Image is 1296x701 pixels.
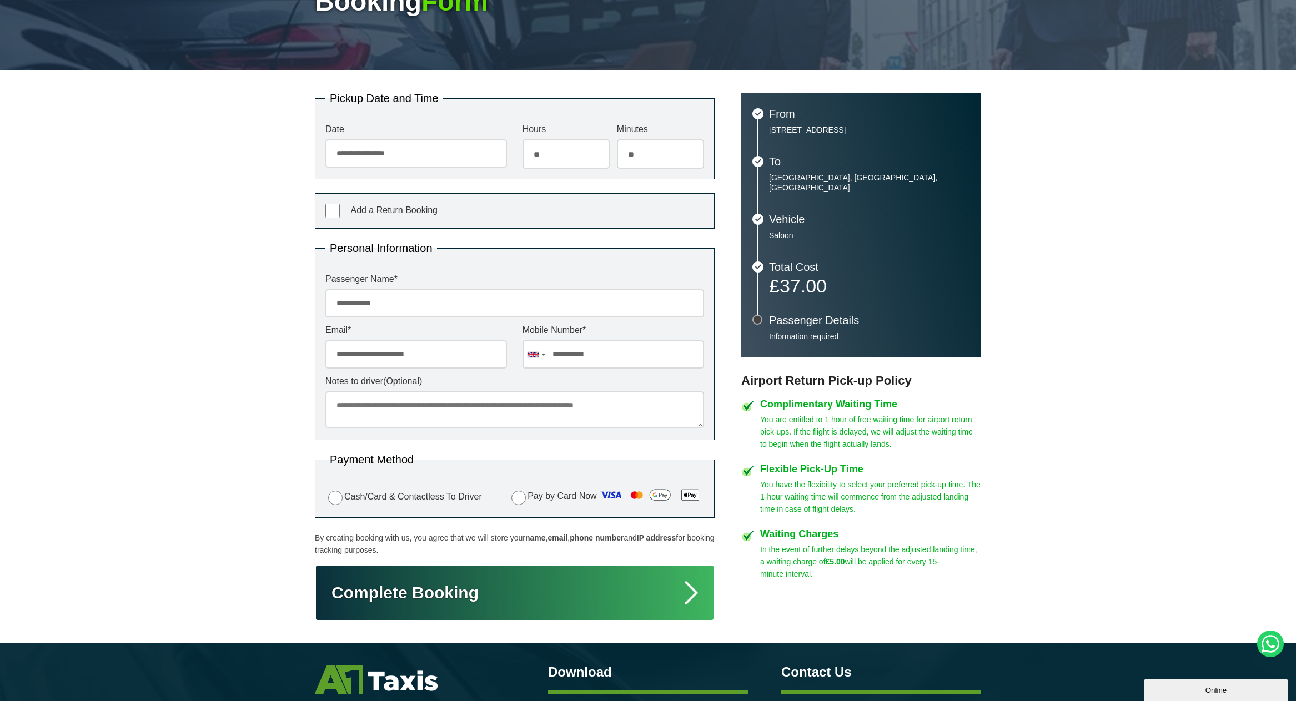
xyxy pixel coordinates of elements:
[760,478,981,515] p: You have the flexibility to select your preferred pick-up time. The 1-hour waiting time will comm...
[570,533,624,542] strong: phone number
[325,204,340,218] input: Add a Return Booking
[325,243,437,254] legend: Personal Information
[826,557,845,566] strong: £5.00
[760,543,981,580] p: In the event of further delays beyond the adjusted landing time, a waiting charge of will be appl...
[315,665,438,694] img: A1 Taxis St Albans
[769,331,970,341] p: Information required
[769,173,970,193] p: [GEOGRAPHIC_DATA], [GEOGRAPHIC_DATA], [GEOGRAPHIC_DATA]
[325,489,482,505] label: Cash/Card & Contactless To Driver
[525,533,546,542] strong: name
[547,533,567,542] strong: email
[760,399,981,409] h4: Complimentary Waiting Time
[769,108,970,119] h3: From
[769,156,970,167] h3: To
[769,278,970,294] p: £
[769,315,970,326] h3: Passenger Details
[769,261,970,273] h3: Total Cost
[325,93,443,104] legend: Pickup Date and Time
[760,413,981,450] p: You are entitled to 1 hour of free waiting time for airport return pick-ups. If the flight is del...
[325,275,704,284] label: Passenger Name
[1144,677,1290,701] iframe: chat widget
[617,125,704,134] label: Minutes
[325,454,418,465] legend: Payment Method
[383,376,422,386] span: (Optional)
[509,486,704,507] label: Pay by Card Now
[548,665,748,679] h3: Download
[760,529,981,539] h4: Waiting Charges
[325,125,507,134] label: Date
[523,125,610,134] label: Hours
[315,564,715,621] button: Complete Booking
[781,665,981,679] h3: Contact Us
[511,491,526,505] input: Pay by Card Now
[769,214,970,225] h3: Vehicle
[315,532,715,556] p: By creating booking with us, you agree that we will store your , , and for booking tracking purpo...
[780,275,827,296] span: 37.00
[741,374,981,388] h3: Airport Return Pick-up Policy
[325,377,704,386] label: Notes to driver
[325,326,507,335] label: Email
[350,205,438,215] span: Add a Return Booking
[523,341,549,368] div: United Kingdom: +44
[523,326,704,335] label: Mobile Number
[637,533,676,542] strong: IP address
[328,491,343,505] input: Cash/Card & Contactless To Driver
[769,230,970,240] p: Saloon
[760,464,981,474] h4: Flexible Pick-Up Time
[769,125,970,135] p: [STREET_ADDRESS]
